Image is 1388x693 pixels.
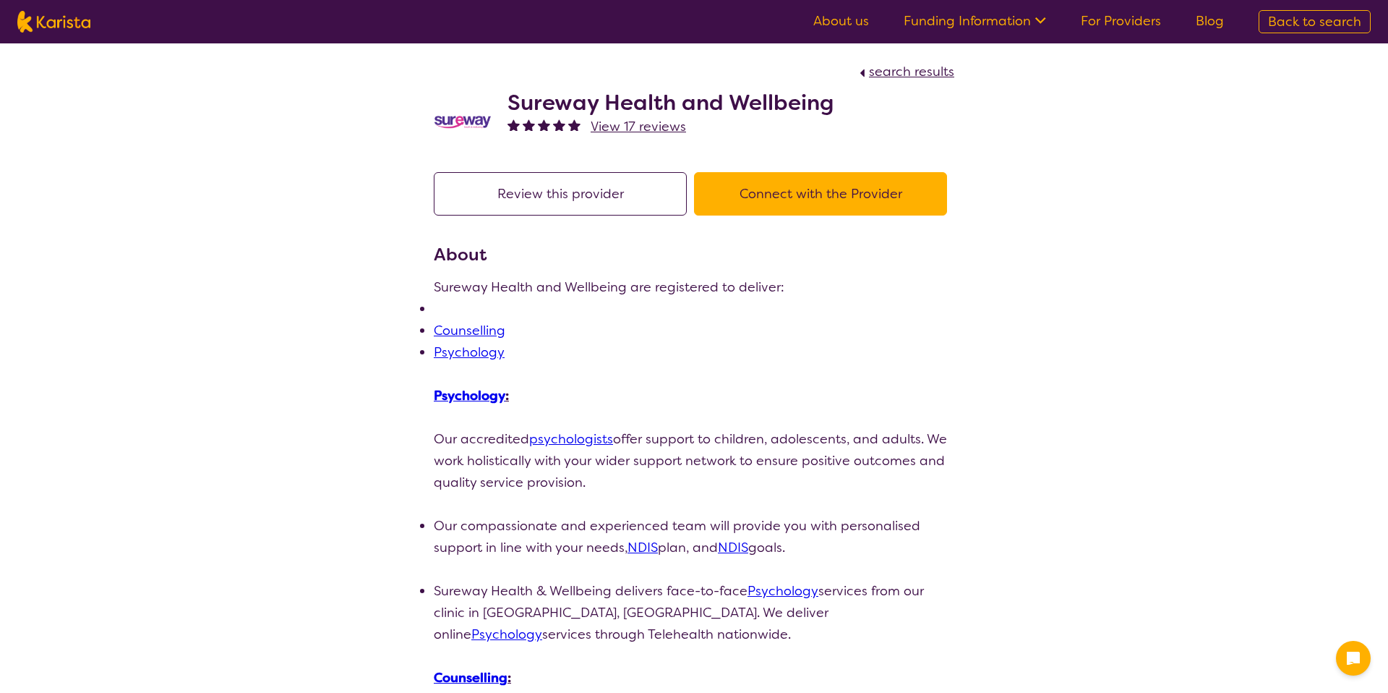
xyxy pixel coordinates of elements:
a: Counselling [434,322,505,339]
img: Karista logo [17,11,90,33]
a: Blog [1196,12,1224,30]
u: : [434,669,511,686]
a: NDIS [627,539,658,556]
a: About us [813,12,869,30]
a: psychologists [529,430,613,448]
img: fullstar [568,119,581,131]
h2: Sureway Health and Wellbeing [507,90,834,116]
a: Counselling [434,669,507,686]
img: fullstar [538,119,550,131]
li: Our compassionate and experienced team will provide you with personalised support in line with yo... [434,515,954,558]
li: Sureway Health & Wellbeing delivers face-to-face services from our clinic in [GEOGRAPHIC_DATA], [... [434,580,954,645]
a: search results [856,63,954,80]
img: fullstar [507,119,520,131]
a: Back to search [1259,10,1371,33]
h3: About [434,242,954,268]
span: Back to search [1268,13,1361,30]
img: fullstar [553,119,565,131]
a: Psychology [434,387,505,404]
p: Sureway Health and Wellbeing are registered to deliver: [434,276,954,298]
a: Psychology [471,626,542,643]
img: fullstar [523,119,535,131]
span: View 17 reviews [591,118,686,135]
a: Funding Information [904,12,1046,30]
a: Review this provider [434,185,694,203]
a: Connect with the Provider [694,185,954,203]
a: For Providers [1081,12,1161,30]
button: Review this provider [434,172,687,216]
u: : [434,387,509,404]
a: Psychology [747,582,818,600]
span: search results [869,63,954,80]
a: NDIS [718,539,748,556]
img: nedi5p6dj3rboepxmyww.png [434,114,492,129]
a: Psychology [434,344,505,361]
button: Connect with the Provider [694,172,947,216]
p: Our accredited offer support to children, adolescents, and adults. We work holistically with your... [434,428,954,493]
a: View 17 reviews [591,116,686,137]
